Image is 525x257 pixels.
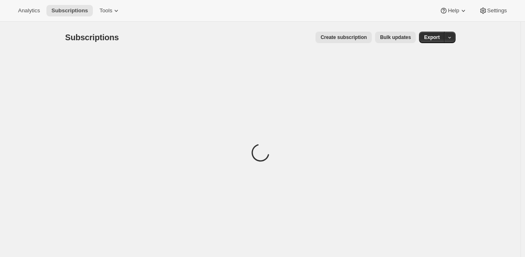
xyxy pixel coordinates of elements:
span: Settings [487,7,507,14]
button: Help [435,5,472,16]
button: Tools [94,5,125,16]
span: Create subscription [320,34,367,41]
button: Create subscription [315,32,372,43]
span: Analytics [18,7,40,14]
button: Subscriptions [46,5,93,16]
span: Export [424,34,440,41]
span: Subscriptions [65,33,119,42]
span: Help [448,7,459,14]
span: Tools [99,7,112,14]
button: Bulk updates [375,32,416,43]
button: Analytics [13,5,45,16]
button: Settings [474,5,512,16]
button: Export [419,32,444,43]
span: Subscriptions [51,7,88,14]
span: Bulk updates [380,34,411,41]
